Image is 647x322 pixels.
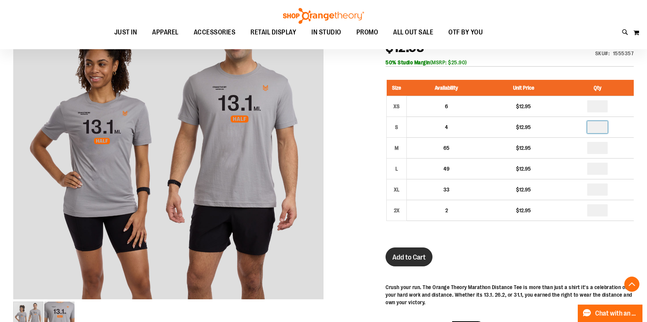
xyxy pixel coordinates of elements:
span: JUST IN [114,24,137,41]
strong: SKU [595,50,610,56]
span: 33 [443,187,449,193]
span: 49 [443,166,449,172]
button: Chat with an Expert [578,305,643,322]
span: ACCESSORIES [194,24,236,41]
span: 6 [445,103,448,109]
span: ALL OUT SALE [393,24,433,41]
div: $12.95 [490,103,557,110]
th: Size [387,80,407,96]
th: Availability [407,80,487,96]
button: Add to Cart [386,247,432,266]
span: RETAIL DISPLAY [250,24,296,41]
span: 4 [445,124,448,130]
div: XS [391,101,402,112]
div: 1555357 [613,50,634,57]
button: Back To Top [624,277,639,292]
div: $12.95 [490,165,557,173]
th: Qty [561,80,634,96]
span: IN STUDIO [311,24,341,41]
span: Add to Cart [392,253,426,261]
div: $12.95 [490,186,557,193]
div: $12.95 [490,144,557,152]
img: Shop Orangetheory [282,8,365,24]
div: S [391,121,402,133]
span: Chat with an Expert [595,310,638,317]
span: 2 [445,207,448,213]
th: Unit Price [486,80,561,96]
span: PROMO [356,24,378,41]
span: APPAREL [152,24,179,41]
div: 2X [391,205,402,216]
p: Crush your run. The Orange Theory Marathon Distance Tee is more than just a shirt it's a celebrat... [386,283,634,306]
div: $12.95 [490,207,557,214]
div: (MSRP: $25.90) [386,59,634,66]
b: 50% Studio Margin [386,59,430,65]
span: OTF BY YOU [448,24,483,41]
div: M [391,142,402,154]
span: 65 [443,145,449,151]
div: $12.95 [490,123,557,131]
div: L [391,163,402,174]
div: XL [391,184,402,195]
